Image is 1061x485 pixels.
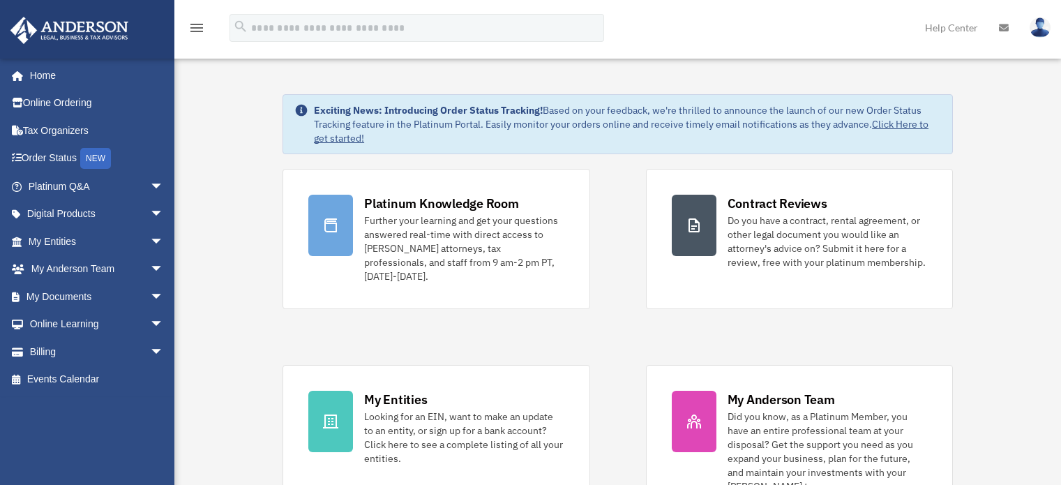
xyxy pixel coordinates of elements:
div: Do you have a contract, rental agreement, or other legal document you would like an attorney's ad... [728,214,927,269]
a: Online Learningarrow_drop_down [10,311,185,338]
span: arrow_drop_down [150,172,178,201]
div: Platinum Knowledge Room [364,195,519,212]
div: NEW [80,148,111,169]
div: Contract Reviews [728,195,827,212]
a: Contract Reviews Do you have a contract, rental agreement, or other legal document you would like... [646,169,953,309]
div: Looking for an EIN, want to make an update to an entity, or sign up for a bank account? Click her... [364,410,564,465]
span: arrow_drop_down [150,338,178,366]
div: My Entities [364,391,427,408]
div: My Anderson Team [728,391,835,408]
i: menu [188,20,205,36]
i: search [233,19,248,34]
a: Digital Productsarrow_drop_down [10,200,185,228]
a: Click Here to get started! [314,118,928,144]
span: arrow_drop_down [150,311,178,339]
a: Platinum Q&Aarrow_drop_down [10,172,185,200]
img: User Pic [1030,17,1051,38]
a: My Documentsarrow_drop_down [10,283,185,311]
a: Events Calendar [10,366,185,394]
a: Platinum Knowledge Room Further your learning and get your questions answered real-time with dire... [283,169,589,309]
a: My Anderson Teamarrow_drop_down [10,255,185,283]
span: arrow_drop_down [150,283,178,311]
div: Based on your feedback, we're thrilled to announce the launch of our new Order Status Tracking fe... [314,103,941,145]
a: My Entitiesarrow_drop_down [10,227,185,255]
strong: Exciting News: Introducing Order Status Tracking! [314,104,543,117]
img: Anderson Advisors Platinum Portal [6,17,133,44]
a: Billingarrow_drop_down [10,338,185,366]
div: Further your learning and get your questions answered real-time with direct access to [PERSON_NAM... [364,214,564,283]
a: Home [10,61,178,89]
a: menu [188,24,205,36]
span: arrow_drop_down [150,227,178,256]
a: Order StatusNEW [10,144,185,173]
span: arrow_drop_down [150,255,178,284]
span: arrow_drop_down [150,200,178,229]
a: Online Ordering [10,89,185,117]
a: Tax Organizers [10,117,185,144]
